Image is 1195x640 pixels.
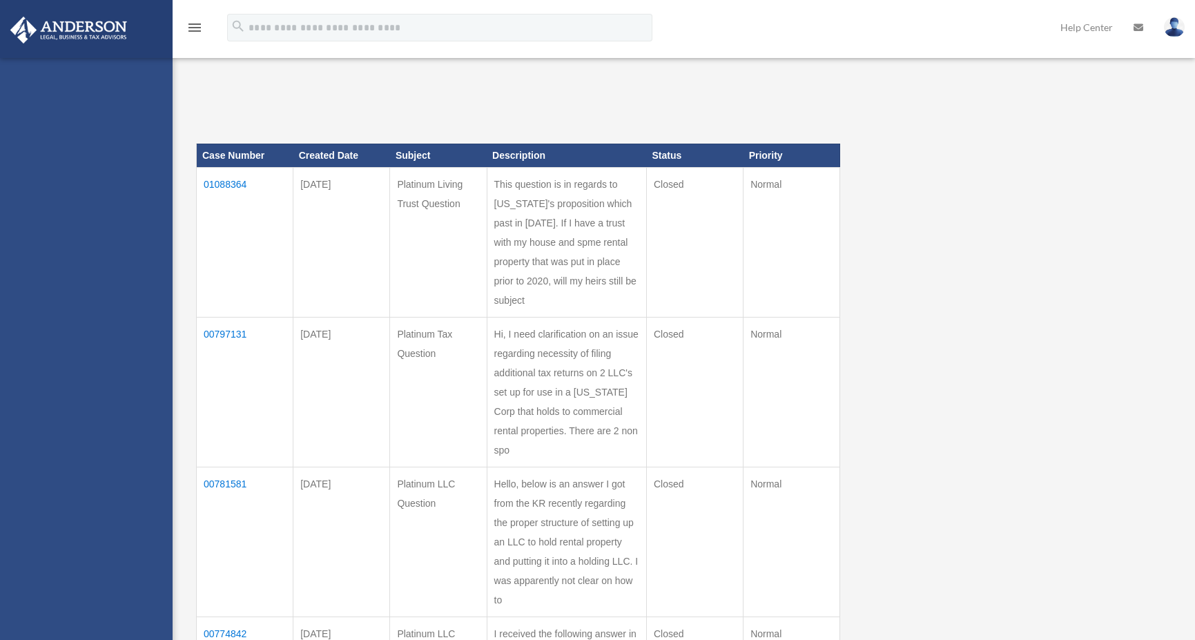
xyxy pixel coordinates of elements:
[744,467,840,617] td: Normal
[646,467,743,617] td: Closed
[390,167,487,317] td: Platinum Living Trust Question
[1164,17,1185,37] img: User Pic
[646,144,743,167] th: Status
[231,19,246,34] i: search
[744,167,840,317] td: Normal
[487,317,646,467] td: Hi, I need clarification on an issue regarding necessity of filing additional tax returns on 2 LL...
[744,317,840,467] td: Normal
[646,167,743,317] td: Closed
[197,317,293,467] td: 00797131
[197,467,293,617] td: 00781581
[293,317,390,467] td: [DATE]
[744,144,840,167] th: Priority
[390,144,487,167] th: Subject
[646,317,743,467] td: Closed
[390,467,487,617] td: Platinum LLC Question
[197,167,293,317] td: 01088364
[186,19,203,36] i: menu
[6,17,131,43] img: Anderson Advisors Platinum Portal
[197,144,293,167] th: Case Number
[390,317,487,467] td: Platinum Tax Question
[186,24,203,36] a: menu
[293,167,390,317] td: [DATE]
[487,467,646,617] td: Hello, below is an answer I got from the KR recently regarding the proper structure of setting up...
[293,144,390,167] th: Created Date
[293,467,390,617] td: [DATE]
[487,144,646,167] th: Description
[487,167,646,317] td: This question is in regards to [US_STATE]'s proposition which past in [DATE]. If I have a trust w...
